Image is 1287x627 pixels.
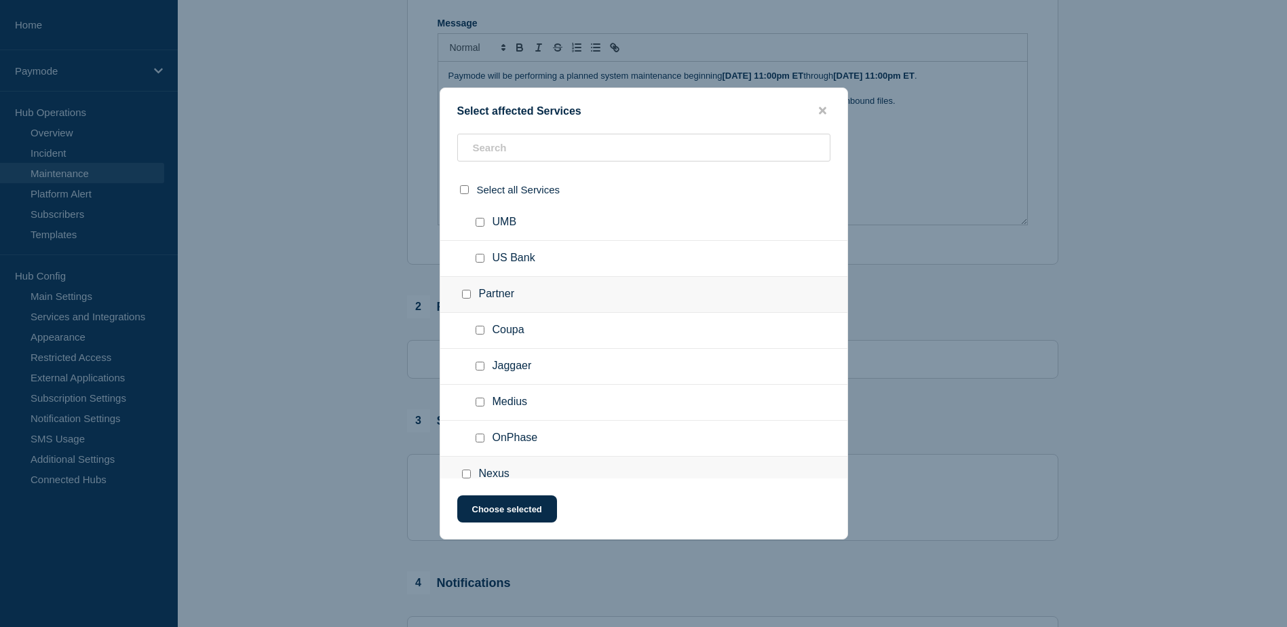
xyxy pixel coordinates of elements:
button: close button [815,104,830,117]
input: US Bank checkbox [476,254,484,263]
div: Partner [440,277,847,313]
button: Choose selected [457,495,557,522]
input: Jaggaer checkbox [476,362,484,370]
div: Select affected Services [440,104,847,117]
input: Search [457,134,830,161]
input: OnPhase checkbox [476,434,484,442]
input: Medius checkbox [476,398,484,406]
span: Select all Services [477,184,560,195]
span: Jaggaer [493,360,532,373]
span: UMB [493,216,517,229]
span: Medius [493,396,528,409]
span: OnPhase [493,432,538,445]
span: Coupa [493,324,524,337]
div: Nexus [440,457,847,493]
input: select all checkbox [460,185,469,194]
input: Coupa checkbox [476,326,484,335]
input: UMB checkbox [476,218,484,227]
input: Nexus checkbox [462,470,471,478]
input: Partner checkbox [462,290,471,299]
span: US Bank [493,252,535,265]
